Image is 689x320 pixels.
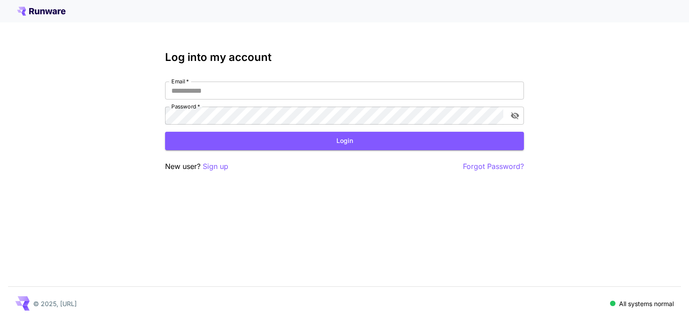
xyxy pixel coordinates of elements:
[507,108,523,124] button: toggle password visibility
[171,78,189,85] label: Email
[203,161,228,172] button: Sign up
[33,299,77,308] p: © 2025, [URL]
[165,132,524,150] button: Login
[165,161,228,172] p: New user?
[619,299,674,308] p: All systems normal
[463,161,524,172] button: Forgot Password?
[165,51,524,64] h3: Log into my account
[171,103,200,110] label: Password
